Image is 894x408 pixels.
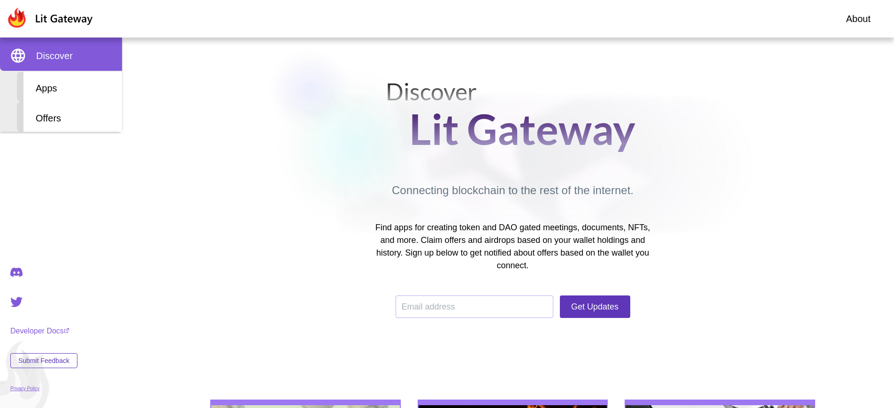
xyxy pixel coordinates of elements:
[560,295,630,318] button: Get Updates
[17,72,122,102] div: Apps
[409,103,635,154] h2: Lit Gateway
[386,80,635,103] h3: Discover
[402,296,547,317] input: Email address
[17,102,122,132] div: Offers
[36,49,73,63] span: Discover
[10,353,77,368] button: Submit Feedback
[10,386,77,391] a: Privacy Policy
[369,221,657,272] p: Find apps for creating token and DAO gated meetings, documents, NFTs, and more. Claim offers and ...
[846,12,871,26] a: About
[392,182,634,199] p: Connecting blockchain to the rest of the internet.
[6,8,93,28] img: Lit Gateway Logo
[10,327,77,335] a: Developer Docs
